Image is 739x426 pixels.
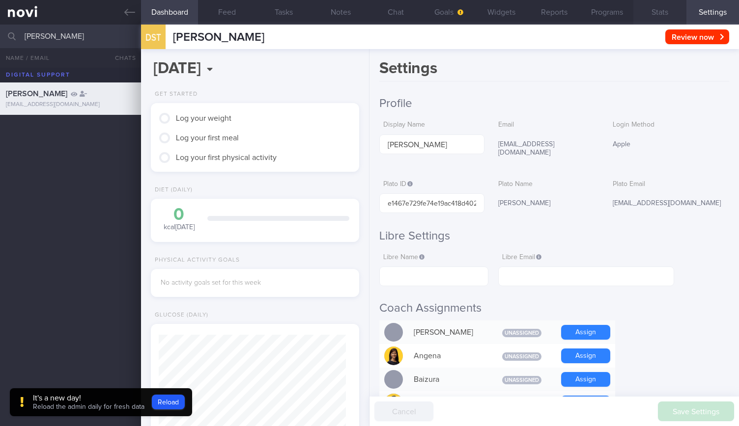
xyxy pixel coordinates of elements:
[502,329,541,337] span: Unassigned
[383,181,413,187] span: Plato ID
[152,395,185,409] button: Reload
[161,206,198,223] div: 0
[102,48,141,68] button: Chats
[498,121,595,130] label: Email
[609,134,729,155] div: Apple
[379,301,729,316] h2: Coach Assignments
[151,186,193,194] div: Diet (Daily)
[161,206,198,232] div: kcal [DATE]
[151,91,198,98] div: Get Started
[502,352,541,361] span: Unassigned
[409,346,487,366] div: Angena
[665,29,729,44] button: Review now
[494,134,599,163] div: [EMAIL_ADDRESS][DOMAIN_NAME]
[561,396,610,410] button: Assign
[379,96,729,111] h2: Profile
[383,254,425,261] span: Libre Name
[494,193,599,214] div: [PERSON_NAME]
[409,322,487,342] div: [PERSON_NAME]
[613,180,725,189] label: Plato Email
[609,193,729,214] div: [EMAIL_ADDRESS][DOMAIN_NAME]
[161,279,349,288] div: No activity goals set for this week
[498,180,595,189] label: Plato Name
[173,31,264,43] span: [PERSON_NAME]
[409,393,487,413] div: [PERSON_NAME]
[409,370,487,389] div: Baizura
[139,19,168,56] div: DST
[151,312,208,319] div: Glucose (Daily)
[33,393,144,403] div: It's a new day!
[6,101,135,108] div: [EMAIL_ADDRESS][DOMAIN_NAME]
[561,372,610,387] button: Assign
[379,229,729,243] h2: Libre Settings
[383,121,480,130] label: Display Name
[151,257,240,264] div: Physical Activity Goals
[561,325,610,340] button: Assign
[6,90,67,98] span: [PERSON_NAME]
[379,59,729,81] h1: Settings
[613,121,725,130] label: Login Method
[33,403,144,410] span: Reload the admin daily for fresh data
[502,376,541,384] span: Unassigned
[502,254,541,261] span: Libre Email
[561,348,610,363] button: Assign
